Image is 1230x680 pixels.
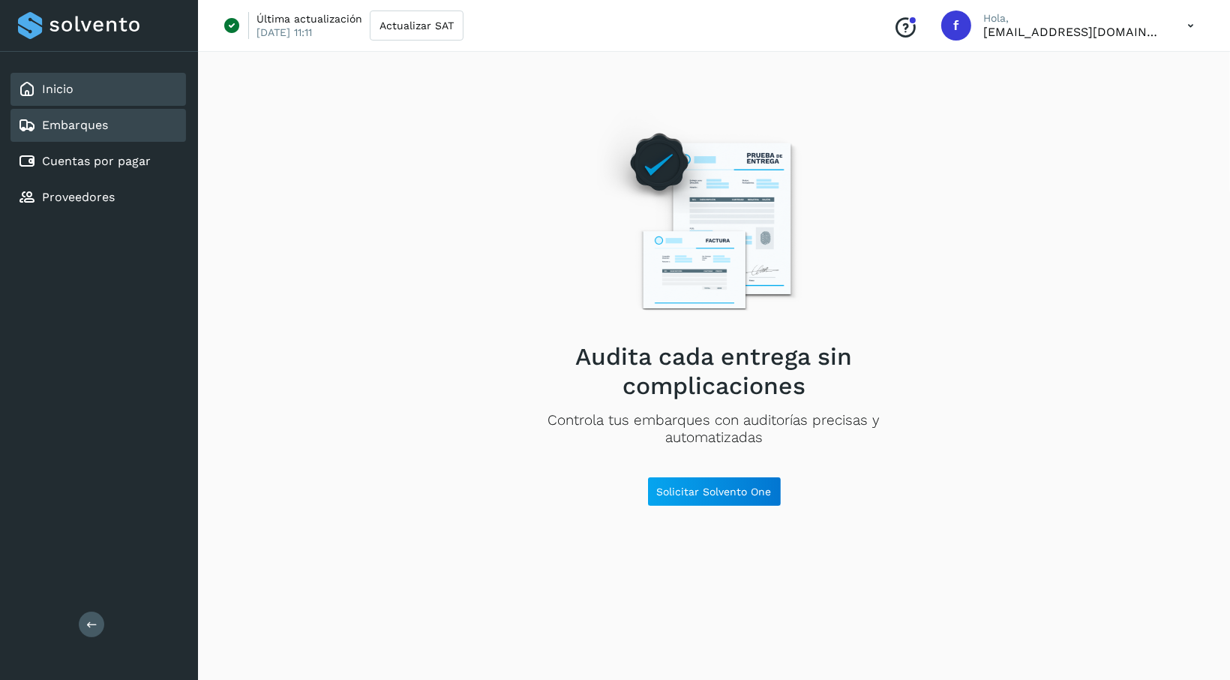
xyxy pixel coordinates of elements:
[584,110,844,330] img: Empty state image
[500,342,928,400] h2: Audita cada entrega sin complicaciones
[256,26,312,39] p: [DATE] 11:11
[379,20,454,31] span: Actualizar SAT
[10,73,186,106] div: Inicio
[657,486,772,497] span: Solicitar Solvento One
[10,181,186,214] div: Proveedores
[42,154,151,168] a: Cuentas por pagar
[10,145,186,178] div: Cuentas por pagar
[256,12,362,26] p: Última actualización
[647,477,781,507] button: Solicitar Solvento One
[42,118,108,132] a: Embarques
[983,25,1163,39] p: facturacion@sintesislogistica.mx
[42,82,73,96] a: Inicio
[370,11,463,41] button: Actualizar SAT
[42,190,115,204] a: Proveedores
[500,412,928,447] p: Controla tus embarques con auditorías precisas y automatizadas
[983,12,1163,25] p: Hola,
[10,109,186,142] div: Embarques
